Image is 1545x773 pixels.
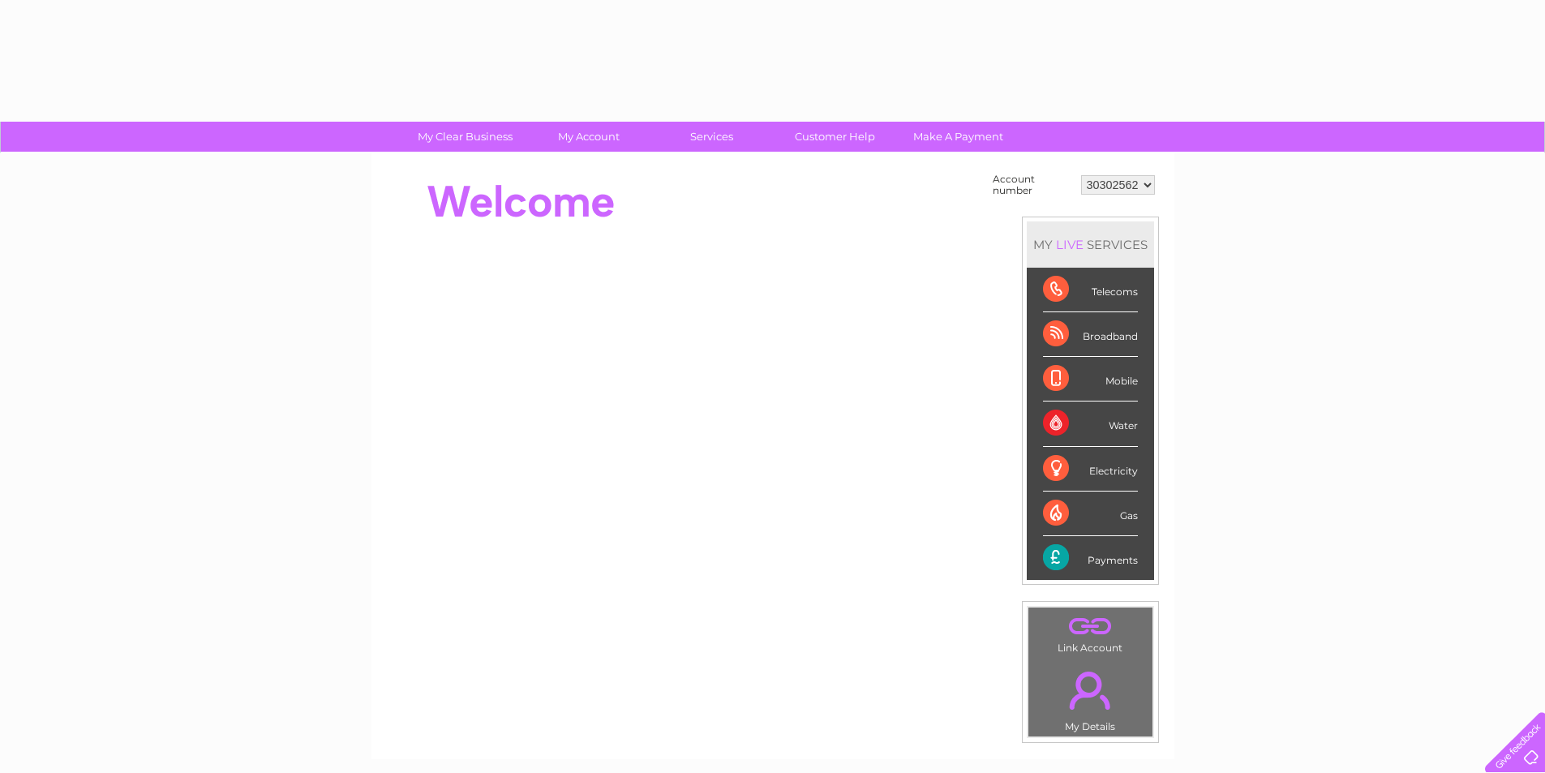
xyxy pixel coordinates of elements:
td: My Details [1028,658,1153,737]
div: Telecoms [1043,268,1138,312]
a: . [1032,612,1148,640]
td: Link Account [1028,607,1153,658]
div: Water [1043,402,1138,446]
a: Services [645,122,779,152]
a: My Clear Business [398,122,532,152]
a: Customer Help [768,122,902,152]
div: Gas [1043,492,1138,536]
div: Mobile [1043,357,1138,402]
div: MY SERVICES [1027,221,1154,268]
a: Make A Payment [891,122,1025,152]
div: Broadband [1043,312,1138,357]
div: LIVE [1053,237,1087,252]
div: Payments [1043,536,1138,580]
div: Electricity [1043,447,1138,492]
a: My Account [521,122,655,152]
td: Account number [989,170,1077,200]
a: . [1032,662,1148,719]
